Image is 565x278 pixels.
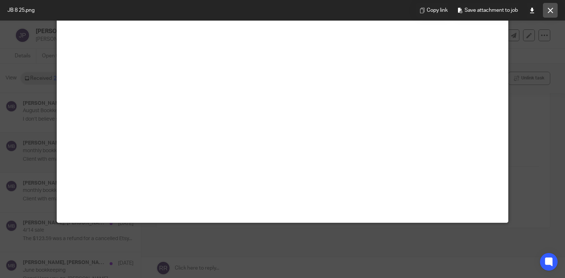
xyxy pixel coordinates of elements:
[416,3,451,18] button: Copy link
[7,7,35,14] span: JB 8 25.png
[454,3,521,18] button: Save attachment to job
[37,1,169,7] strong: [PERSON_NAME][EMAIL_ADDRESS][DOMAIN_NAME]
[465,6,518,15] span: Save attachment to job
[427,6,448,15] span: Copy link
